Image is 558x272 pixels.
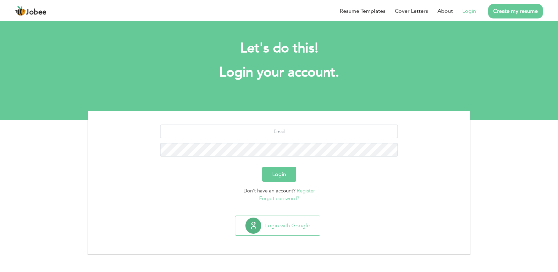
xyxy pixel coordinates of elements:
a: Forgot password? [259,195,299,202]
span: Jobee [26,9,47,16]
a: About [437,7,453,15]
a: Register [297,187,315,194]
a: Cover Letters [395,7,428,15]
a: Login [462,7,476,15]
img: jobee.io [15,6,26,16]
span: Don't have an account? [243,187,295,194]
a: Jobee [15,6,47,16]
button: Login [262,167,296,182]
h2: Let's do this! [98,40,460,57]
h1: Login your account. [98,64,460,81]
a: Resume Templates [340,7,385,15]
input: Email [160,125,398,138]
a: Create my resume [488,4,543,18]
button: Login with Google [235,216,320,235]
